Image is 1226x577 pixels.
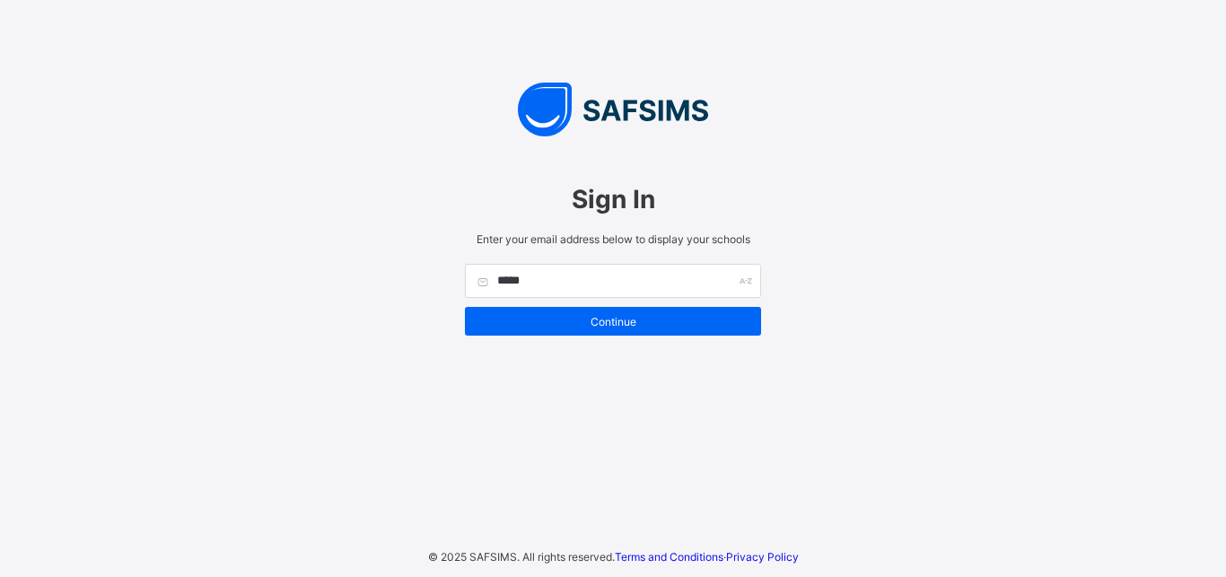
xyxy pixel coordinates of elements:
[447,83,779,136] img: SAFSIMS Logo
[726,550,799,564] a: Privacy Policy
[465,184,761,214] span: Sign In
[478,315,748,328] span: Continue
[615,550,723,564] a: Terms and Conditions
[615,550,799,564] span: ·
[428,550,615,564] span: © 2025 SAFSIMS. All rights reserved.
[465,232,761,246] span: Enter your email address below to display your schools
